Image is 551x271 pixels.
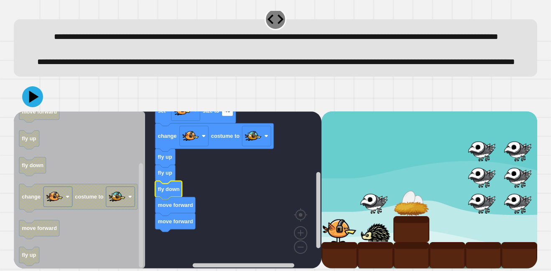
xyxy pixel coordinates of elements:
text: fly up [22,135,36,142]
text: costume to [211,133,240,139]
text: fly up [22,252,36,258]
text: fly down [22,162,43,168]
text: move forward [22,108,57,115]
div: Blockly Workspace [14,111,322,268]
text: fly down [158,186,180,192]
text: change [158,133,177,139]
text: move forward [22,225,57,231]
text: change [22,194,41,200]
text: move forward [158,202,193,208]
text: costume to [75,194,103,200]
text: fly up [158,170,172,176]
text: fly up [158,154,172,160]
text: move forward [158,218,193,224]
